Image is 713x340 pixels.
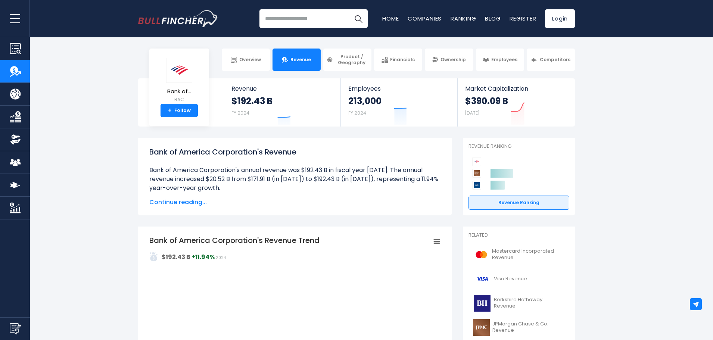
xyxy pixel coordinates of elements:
[149,198,440,207] span: Continue reading...
[161,104,198,117] a: +Follow
[273,49,321,71] a: Revenue
[485,15,501,22] a: Blog
[374,49,422,71] a: Financials
[468,317,569,338] a: JPMorgan Chase & Co. Revenue
[465,95,508,107] strong: $390.09 B
[10,134,21,145] img: Ownership
[138,10,219,27] img: Bullfincher logo
[323,49,371,71] a: Product / Geography
[473,246,490,263] img: MA logo
[138,10,218,27] a: Go to homepage
[239,57,261,63] span: Overview
[349,9,368,28] button: Search
[166,88,192,95] span: Bank of...
[166,57,193,104] a: Bank of... BAC
[382,15,399,22] a: Home
[527,49,575,71] a: Competitors
[468,196,569,210] a: Revenue Ranking
[348,85,449,92] span: Employees
[166,96,192,103] small: BAC
[491,57,517,63] span: Employees
[472,169,481,178] img: JPMorgan Chase & Co. competitors logo
[231,110,249,116] small: FY 2024
[473,271,492,287] img: V logo
[149,146,440,157] h1: Bank of America Corporation's Revenue
[473,295,492,312] img: BRK-B logo
[468,143,569,150] p: Revenue Ranking
[216,255,226,261] span: 2024
[476,49,524,71] a: Employees
[468,269,569,289] a: Visa Revenue
[468,232,569,238] p: Related
[335,54,368,65] span: Product / Geography
[408,15,442,22] a: Companies
[472,157,481,166] img: Bank of America Corporation competitors logo
[510,15,536,22] a: Register
[290,57,311,63] span: Revenue
[222,49,270,71] a: Overview
[149,252,158,261] img: addasd
[192,253,215,261] strong: +11.94%
[162,253,190,261] strong: $192.43 B
[348,95,382,107] strong: 213,000
[149,235,320,246] tspan: Bank of America Corporation's Revenue Trend
[425,49,473,71] a: Ownership
[231,85,333,92] span: Revenue
[451,15,476,22] a: Ranking
[468,293,569,314] a: Berkshire Hathaway Revenue
[472,181,481,190] img: Citigroup competitors logo
[545,9,575,28] a: Login
[341,78,457,127] a: Employees 213,000 FY 2024
[465,110,479,116] small: [DATE]
[390,57,415,63] span: Financials
[473,319,490,336] img: JPM logo
[231,95,273,107] strong: $192.43 B
[465,85,567,92] span: Market Capitalization
[168,107,172,114] strong: +
[468,244,569,265] a: Mastercard Incorporated Revenue
[348,110,366,116] small: FY 2024
[149,166,440,193] li: Bank of America Corporation's annual revenue was $192.43 B in fiscal year [DATE]. The annual reve...
[440,57,466,63] span: Ownership
[540,57,570,63] span: Competitors
[458,78,574,127] a: Market Capitalization $390.09 B [DATE]
[224,78,341,127] a: Revenue $192.43 B FY 2024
